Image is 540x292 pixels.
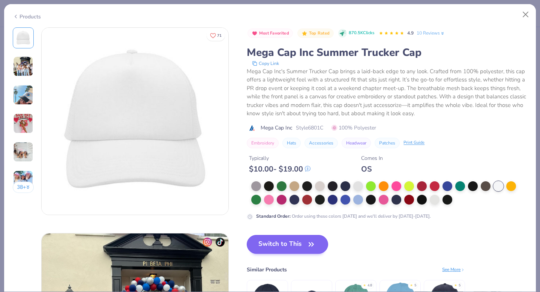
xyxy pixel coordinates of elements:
span: 4.9 [407,30,414,36]
div: Order using these colors [DATE] and we'll deliver by [DATE]-[DATE]. [256,213,431,220]
button: copy to clipboard [250,60,281,67]
span: Top Rated [309,31,330,35]
div: 5 [414,283,416,288]
div: Mega Cap Inc Summer Trucker Cap [247,45,527,60]
img: User generated content [13,142,33,162]
div: $ 10.00 - $ 19.00 [249,164,310,174]
div: OS [361,164,383,174]
button: Patches [375,138,400,148]
button: Embroidery [247,138,279,148]
img: Top Rated sort [301,30,307,36]
img: brand logo [247,125,257,131]
img: insta-icon.png [203,238,212,247]
button: Switch to This [247,235,328,254]
img: Front [14,29,32,47]
div: ★ [410,283,413,286]
div: Print Guide [403,140,424,146]
strong: Standard Order : [256,213,291,219]
img: Front [42,28,228,215]
button: Headwear [342,138,371,148]
img: User generated content [13,56,33,77]
div: ★ [454,283,457,286]
button: Badge Button [297,29,333,38]
div: Products [13,13,41,21]
span: 870.5K Clicks [349,30,374,36]
a: 10 Reviews [417,30,445,36]
img: User generated content [13,170,33,191]
div: Typically [249,154,310,162]
img: User generated content [13,113,33,134]
span: Style 6801C [296,124,323,132]
span: Mega Cap Inc [261,124,292,132]
span: 100% Polyester [331,124,376,132]
img: tiktok-icon.png [216,238,225,247]
button: Hats [282,138,301,148]
button: Close [519,8,533,22]
button: Accessories [304,138,338,148]
div: Mega Cap Inc's Summer Trucker Cap brings a laid-back edge to any look. Crafted from 100% polyeste... [247,67,527,118]
div: 4.8 [367,283,372,288]
button: Like [207,30,225,41]
img: Most Favorited sort [252,30,258,36]
span: 71 [217,34,222,38]
div: See More [442,266,465,273]
div: 5 [459,283,460,288]
div: ★ [363,283,366,286]
div: 4.9 Stars [379,27,404,39]
div: Comes In [361,154,383,162]
img: User generated content [13,85,33,105]
div: Similar Products [247,266,287,274]
span: Most Favorited [259,31,289,35]
button: Badge Button [247,29,293,38]
button: 38+ [13,182,34,193]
